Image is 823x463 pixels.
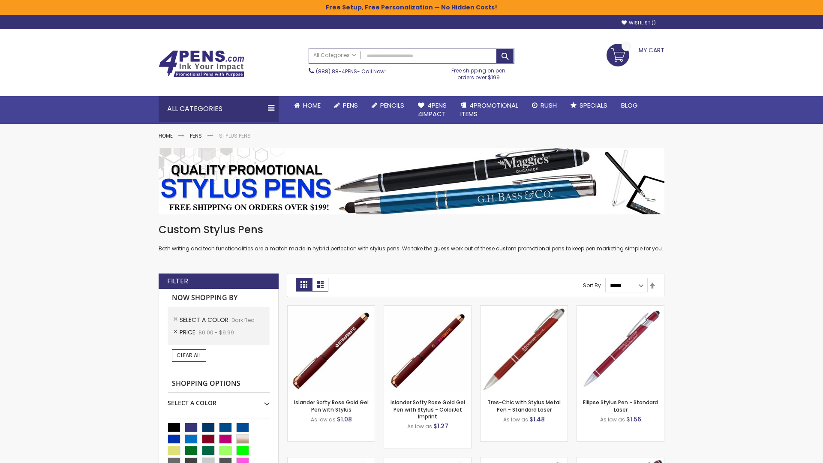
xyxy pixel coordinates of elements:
[288,306,375,393] img: Islander Softy Rose Gold Gel Pen with Stylus-Dark Red
[159,223,664,237] h1: Custom Stylus Pens
[296,278,312,292] strong: Grid
[384,306,471,393] img: Islander Softy Rose Gold Gel Pen with Stylus - ColorJet Imprint-Dark Red
[384,305,471,313] a: Islander Softy Rose Gold Gel Pen with Stylus - ColorJet Imprint-Dark Red
[583,399,658,413] a: Ellipse Stylus Pen - Standard Laser
[309,48,360,63] a: All Categories
[311,416,336,423] span: As low as
[294,399,369,413] a: Islander Softy Rose Gold Gel Pen with Stylus
[621,101,638,110] span: Blog
[303,101,321,110] span: Home
[168,289,270,307] strong: Now Shopping by
[443,64,515,81] div: Free shipping on pen orders over $199
[337,415,352,424] span: $1.08
[365,96,411,115] a: Pencils
[167,277,188,286] strong: Filter
[481,305,568,313] a: Tres-Chic with Stylus Metal Pen - Standard Laser-Dark Red
[622,20,656,26] a: Wishlist
[159,50,244,78] img: 4Pens Custom Pens and Promotional Products
[287,96,327,115] a: Home
[316,68,357,75] a: (888) 88-4PENS
[487,399,561,413] a: Tres-Chic with Stylus Metal Pen - Standard Laser
[626,415,641,424] span: $1.56
[390,399,465,420] a: Islander Softy Rose Gold Gel Pen with Stylus - ColorJet Imprint
[407,423,432,430] span: As low as
[288,305,375,313] a: Islander Softy Rose Gold Gel Pen with Stylus-Dark Red
[177,352,201,359] span: Clear All
[380,101,404,110] span: Pencils
[577,306,664,393] img: Ellipse Stylus Pen - Standard Laser-Dark Red
[343,101,358,110] span: Pens
[600,416,625,423] span: As low as
[159,223,664,253] div: Both writing and tech functionalities are a match made in hybrid perfection with stylus pens. We ...
[614,96,645,115] a: Blog
[503,416,528,423] span: As low as
[316,68,386,75] span: - Call Now!
[418,101,447,118] span: 4Pens 4impact
[583,282,601,289] label: Sort By
[172,349,206,361] a: Clear All
[525,96,564,115] a: Rush
[454,96,525,124] a: 4PROMOTIONALITEMS
[481,306,568,393] img: Tres-Chic with Stylus Metal Pen - Standard Laser-Dark Red
[564,96,614,115] a: Specials
[159,132,173,139] a: Home
[541,101,557,110] span: Rush
[159,96,279,122] div: All Categories
[180,316,231,324] span: Select A Color
[180,328,198,337] span: Price
[231,316,255,324] span: Dark Red
[168,375,270,393] strong: Shopping Options
[313,52,356,59] span: All Categories
[168,393,270,407] div: Select A Color
[327,96,365,115] a: Pens
[580,101,607,110] span: Specials
[411,96,454,124] a: 4Pens4impact
[198,329,234,336] span: $0.00 - $9.99
[190,132,202,139] a: Pens
[577,305,664,313] a: Ellipse Stylus Pen - Standard Laser-Dark Red
[529,415,545,424] span: $1.48
[219,132,251,139] strong: Stylus Pens
[159,148,664,214] img: Stylus Pens
[460,101,518,118] span: 4PROMOTIONAL ITEMS
[433,422,448,430] span: $1.27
